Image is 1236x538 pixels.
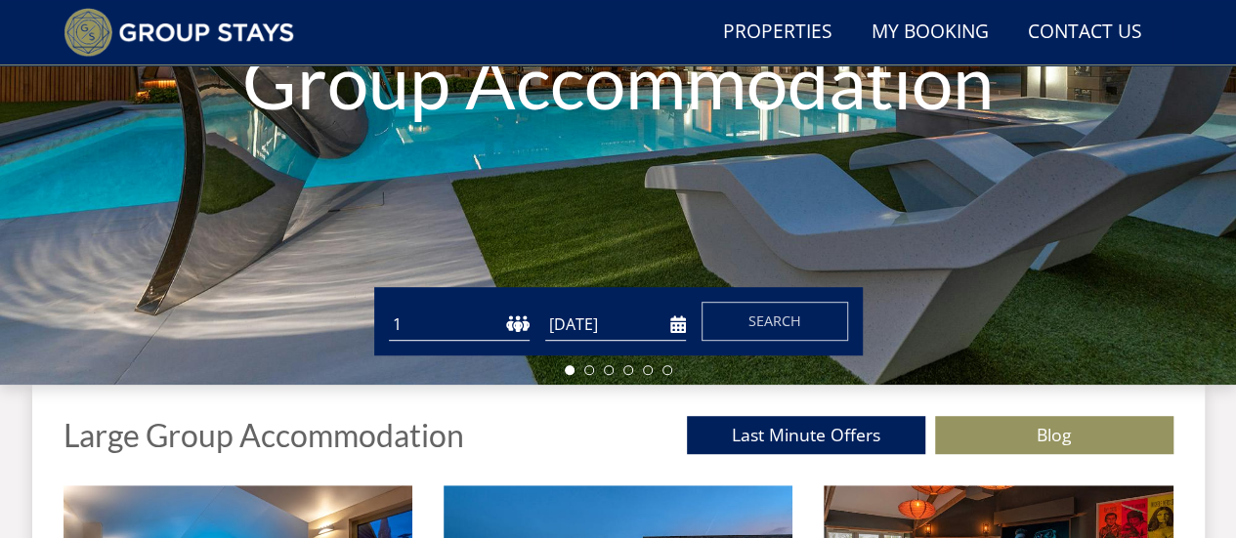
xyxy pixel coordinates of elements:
[748,311,801,330] span: Search
[64,8,295,57] img: Group Stays
[702,302,848,341] button: Search
[864,11,997,55] a: My Booking
[1020,11,1150,55] a: Contact Us
[545,309,686,341] input: Arrival Date
[715,11,840,55] a: Properties
[64,418,464,452] h1: Large Group Accommodation
[935,416,1173,454] a: Blog
[687,416,925,454] a: Last Minute Offers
